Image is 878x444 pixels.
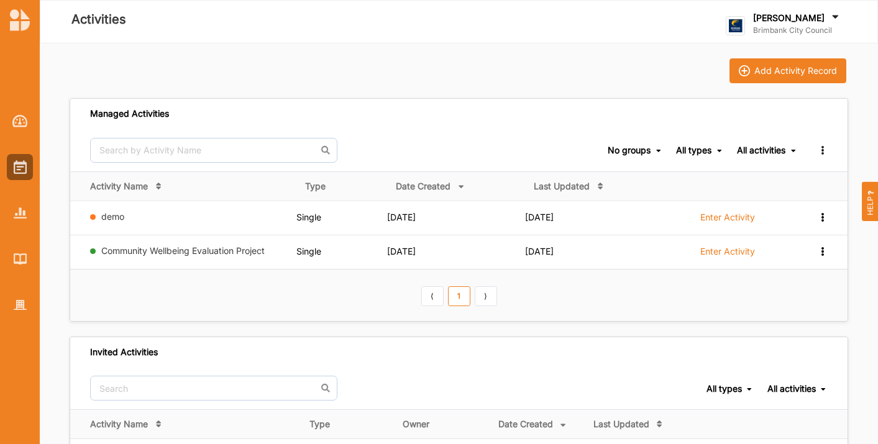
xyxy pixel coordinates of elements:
[767,383,816,394] div: All activities
[387,246,416,256] span: [DATE]
[10,9,30,31] img: logo
[726,16,745,35] img: logo
[525,212,554,222] span: [DATE]
[387,212,416,222] span: [DATE]
[90,108,169,119] div: Managed Activities
[7,154,33,180] a: Activities
[14,253,27,264] img: Library
[737,145,785,156] div: All activities
[419,284,499,306] div: Pagination Navigation
[676,145,711,156] div: All types
[729,58,846,83] button: iconAdd Activity Record
[754,65,837,76] div: Add Activity Record
[90,181,148,192] div: Activity Name
[525,246,554,256] span: [DATE]
[448,286,470,306] a: 1
[700,246,755,257] label: Enter Activity
[14,300,27,310] img: Organisation
[12,115,28,127] img: Dashboard
[90,347,158,358] div: Invited Activities
[296,171,387,201] th: Type
[101,211,124,222] a: demo
[593,419,649,430] div: Last Updated
[700,212,755,223] label: Enter Activity
[534,181,590,192] div: Last Updated
[498,419,553,430] div: Date Created
[90,419,148,430] div: Activity Name
[7,292,33,318] a: Organisation
[14,207,27,218] img: Reports
[753,25,841,35] label: Brimbank City Council
[301,410,393,439] th: Type
[296,212,321,222] span: Single
[14,160,27,174] img: Activities
[7,108,33,134] a: Dashboard
[700,245,755,264] a: Enter Activity
[707,383,742,394] div: All types
[71,9,126,30] label: Activities
[7,246,33,272] a: Library
[396,181,450,192] div: Date Created
[296,246,321,256] span: Single
[90,138,337,163] input: Search by Activity Name
[475,286,497,306] a: Next item
[394,410,490,439] th: Owner
[739,65,750,76] img: icon
[7,200,33,226] a: Reports
[700,211,755,230] a: Enter Activity
[101,245,265,256] a: Community Wellbeing Evaluation Project
[608,145,651,156] div: No groups
[90,376,337,401] input: Search
[421,286,444,306] a: Previous item
[753,12,825,24] label: [PERSON_NAME]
